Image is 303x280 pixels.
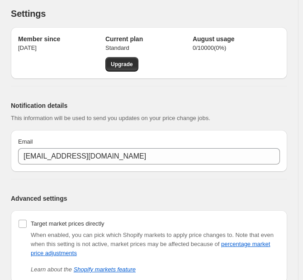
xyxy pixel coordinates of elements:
h2: Member since [18,34,105,43]
a: Shopify markets feature [74,266,136,273]
h2: Advanced settings [11,194,280,203]
span: Upgrade [111,61,133,68]
i: Learn about the [31,266,136,273]
h2: Current plan [105,34,193,43]
p: This information will be used to send you updates on your price change jobs. [11,114,280,123]
a: Upgrade [105,57,138,72]
span: Target market prices directly [31,220,104,227]
span: Note that even when this setting is not active, market prices may be affected because of [31,232,274,256]
p: 0 / 10000 ( 0 %) [193,43,280,53]
span: Settings [11,9,46,19]
p: Standard [105,43,193,53]
h2: Notification details [11,101,280,110]
span: Email [18,138,33,145]
h2: August usage [193,34,280,43]
p: [DATE] [18,43,105,53]
span: When enabled, you can pick which Shopify markets to apply price changes to. [31,232,234,238]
